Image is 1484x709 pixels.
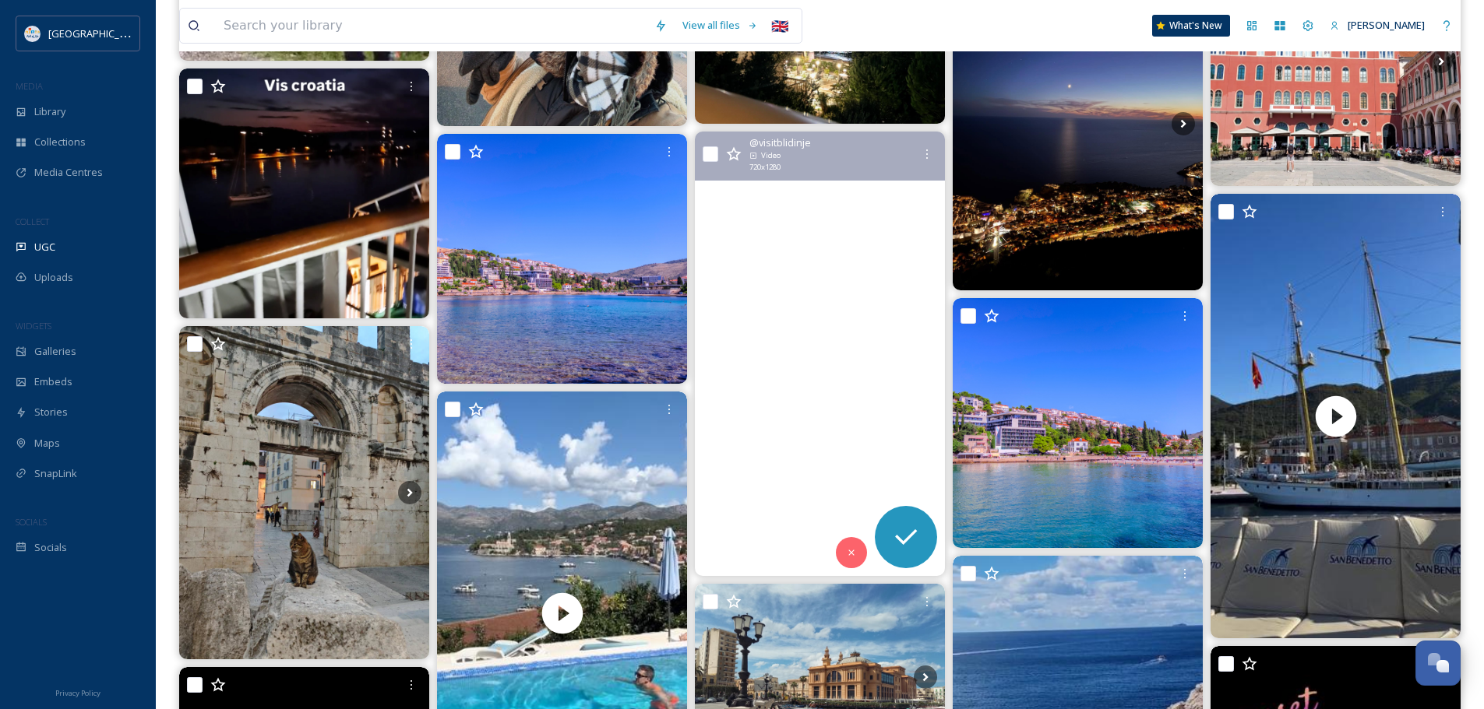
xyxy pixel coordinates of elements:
span: UGC [34,240,55,254]
video: Day 2 of my trip to #Montenegro is sailing the #adriaticsea to #Perast and visiting #OurLadyofthe... [1211,194,1461,638]
img: HTZ_logo_EN.svg [25,26,41,41]
span: SOCIALS [16,516,47,528]
span: Privacy Policy [55,688,100,698]
img: U điru 😎😺💙. #split __gotz__ [179,326,429,659]
span: COLLECT [16,216,49,227]
a: Privacy Policy [55,683,100,701]
span: WIDGETS [16,320,51,332]
input: Search your library [216,9,647,43]
a: [PERSON_NAME] [1322,10,1433,40]
span: Galleries [34,344,76,359]
video: Danas je dan zaštite Dinarida 🍀 Dinaridi su kičma jugoistočne Europe – planinski lanac koji se pr... [695,132,945,576]
a: What's New [1152,15,1230,37]
div: 🇬🇧 [766,12,794,40]
span: Media Centres [34,165,103,180]
span: Socials [34,540,67,555]
span: Embeds [34,374,72,389]
span: Uploads [34,270,73,285]
span: 720 x 1280 [749,162,781,173]
img: thumbnail [1211,194,1461,638]
img: #croatia #dubrovnik #lapadbeach [953,298,1203,548]
span: @ visitblidinje [749,135,811,150]
span: [PERSON_NAME] [1348,18,1425,32]
span: Collections [34,135,86,149]
span: MEDIA [16,80,43,92]
span: [GEOGRAPHIC_DATA] [48,26,147,40]
button: Open Chat [1415,641,1461,686]
span: Stories [34,405,68,419]
img: #croatia #dubrovnik #lapadbeach [437,134,687,384]
span: Maps [34,436,60,451]
span: SnapLink [34,466,77,481]
a: View all files [675,10,766,40]
span: Video [761,150,781,161]
img: #vis #sealife #sea #sunset #sunrise #vis #split #croatia [179,68,429,318]
span: Library [34,104,65,119]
